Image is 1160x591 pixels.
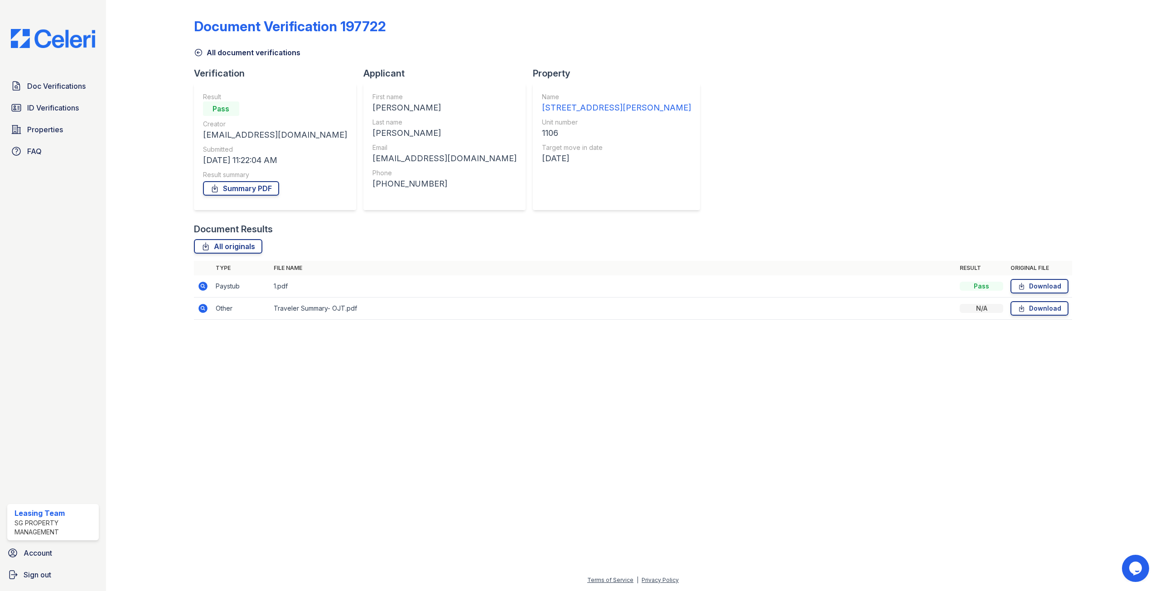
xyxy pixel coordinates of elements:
[270,298,957,320] td: Traveler Summary- OJT.pdf
[24,548,52,558] span: Account
[637,577,638,583] div: |
[542,127,691,139] div: 1106
[1010,279,1068,293] a: Download
[27,102,79,113] span: ID Verifications
[542,143,691,152] div: Target move in date
[7,99,99,117] a: ID Verifications
[4,544,102,562] a: Account
[372,118,517,127] div: Last name
[194,239,262,254] a: All originals
[542,92,691,114] a: Name [STREET_ADDRESS][PERSON_NAME]
[203,120,347,129] div: Creator
[372,168,517,178] div: Phone
[960,282,1003,291] div: Pass
[363,67,533,80] div: Applicant
[372,127,517,139] div: [PERSON_NAME]
[270,261,957,275] th: File name
[533,67,707,80] div: Property
[203,145,347,154] div: Submitted
[1122,555,1151,582] iframe: chat widget
[203,181,279,196] a: Summary PDF
[372,178,517,190] div: [PHONE_NUMBER]
[642,577,679,583] a: Privacy Policy
[372,92,517,101] div: First name
[212,275,270,298] td: Paystub
[542,92,691,101] div: Name
[194,223,273,235] div: Document Results
[956,261,1007,275] th: Result
[7,77,99,95] a: Doc Verifications
[203,129,347,141] div: [EMAIL_ADDRESS][DOMAIN_NAME]
[4,29,102,48] img: CE_Logo_Blue-a8612792a0a2168367f1c8372b55b34899dd931a85d93a1a3d3e32e68fde9ad4.png
[24,569,51,580] span: Sign out
[587,577,633,583] a: Terms of Service
[7,142,99,160] a: FAQ
[1010,301,1068,316] a: Download
[14,508,95,519] div: Leasing Team
[542,118,691,127] div: Unit number
[270,275,957,298] td: 1.pdf
[194,67,363,80] div: Verification
[1007,261,1072,275] th: Original file
[203,154,347,167] div: [DATE] 11:22:04 AM
[14,519,95,537] div: SG Property Management
[203,101,239,116] div: Pass
[212,261,270,275] th: Type
[7,120,99,139] a: Properties
[542,101,691,114] div: [STREET_ADDRESS][PERSON_NAME]
[203,170,347,179] div: Result summary
[372,143,517,152] div: Email
[194,18,386,34] div: Document Verification 197722
[372,152,517,165] div: [EMAIL_ADDRESS][DOMAIN_NAME]
[4,566,102,584] a: Sign out
[542,152,691,165] div: [DATE]
[27,146,42,157] span: FAQ
[203,92,347,101] div: Result
[212,298,270,320] td: Other
[372,101,517,114] div: [PERSON_NAME]
[27,81,86,91] span: Doc Verifications
[960,304,1003,313] div: N/A
[27,124,63,135] span: Properties
[194,47,300,58] a: All document verifications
